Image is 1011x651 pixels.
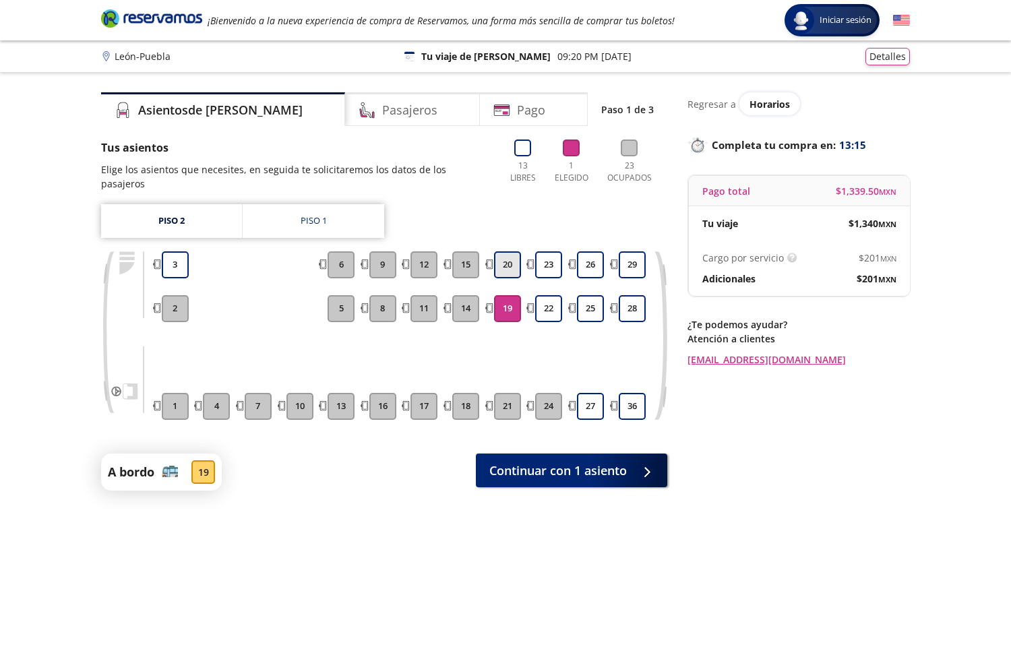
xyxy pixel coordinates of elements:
p: Cargo por servicio [702,251,784,265]
em: ¡Bienvenido a la nueva experiencia de compra de Reservamos, una forma más sencilla de comprar tus... [208,14,675,27]
button: 25 [577,295,604,322]
button: 10 [286,393,313,420]
button: English [893,12,910,29]
small: MXN [880,253,896,263]
button: 5 [328,295,355,322]
button: 4 [203,393,230,420]
button: 26 [577,251,604,278]
button: 1 [162,393,189,420]
span: Horarios [749,98,790,111]
p: Pago total [702,184,750,198]
p: Paso 1 de 3 [601,102,654,117]
a: Piso 1 [243,204,384,238]
div: 19 [191,460,215,484]
button: 14 [452,295,479,322]
button: 11 [410,295,437,322]
span: $ 201 [859,251,896,265]
div: Piso 1 [301,214,327,228]
button: 27 [577,393,604,420]
button: 2 [162,295,189,322]
button: 7 [245,393,272,420]
span: 13:15 [839,137,866,153]
span: $ 201 [857,272,896,286]
button: 6 [328,251,355,278]
p: A bordo [108,463,154,481]
span: $ 1,340 [849,216,896,230]
button: 15 [452,251,479,278]
p: 09:20 PM [DATE] [557,49,632,63]
h4: Pasajeros [382,101,437,119]
p: Adicionales [702,272,756,286]
span: Continuar con 1 asiento [489,462,627,480]
small: MXN [879,187,896,197]
button: 21 [494,393,521,420]
small: MXN [878,219,896,229]
small: MXN [878,274,896,284]
h4: Asientos de [PERSON_NAME] [138,101,303,119]
p: Completa tu compra en : [687,135,910,154]
i: Brand Logo [101,8,202,28]
button: Detalles [865,48,910,65]
a: [EMAIL_ADDRESS][DOMAIN_NAME] [687,352,910,367]
div: Regresar a ver horarios [687,92,910,115]
button: 23 [535,251,562,278]
button: 36 [619,393,646,420]
button: 9 [369,251,396,278]
button: 18 [452,393,479,420]
button: 20 [494,251,521,278]
iframe: Messagebird Livechat Widget [933,573,998,638]
p: 1 Elegido [551,160,592,184]
button: 12 [410,251,437,278]
p: Tu viaje [702,216,738,230]
button: Continuar con 1 asiento [476,454,667,487]
a: Brand Logo [101,8,202,32]
button: 29 [619,251,646,278]
p: Atención a clientes [687,332,910,346]
h4: Pago [517,101,545,119]
p: Tus asientos [101,139,491,156]
button: 22 [535,295,562,322]
button: 8 [369,295,396,322]
p: Regresar a [687,97,736,111]
p: 23 Ocupados [601,160,657,184]
button: 3 [162,251,189,278]
p: Tu viaje de [PERSON_NAME] [421,49,551,63]
button: 24 [535,393,562,420]
span: Iniciar sesión [814,13,877,27]
button: 17 [410,393,437,420]
p: Elige los asientos que necesites, en seguida te solicitaremos los datos de los pasajeros [101,162,491,191]
p: León - Puebla [115,49,171,63]
span: $ 1,339.50 [836,184,896,198]
button: 28 [619,295,646,322]
a: Piso 2 [101,204,242,238]
p: ¿Te podemos ayudar? [687,317,910,332]
button: 19 [494,295,521,322]
button: 16 [369,393,396,420]
button: 13 [328,393,355,420]
p: 13 Libres [504,160,541,184]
